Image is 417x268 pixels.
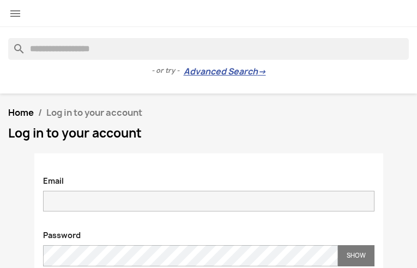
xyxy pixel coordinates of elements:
[43,245,338,266] input: Password input
[35,225,89,241] label: Password
[8,38,409,60] input: Search
[152,65,184,76] span: - or try -
[8,107,34,119] a: Home
[46,107,142,119] span: Log in to your account
[258,66,266,77] span: →
[8,38,21,51] i: search
[9,7,22,20] i: 
[338,245,374,266] button: Show
[8,127,409,140] h1: Log in to your account
[184,66,266,77] a: Advanced Search→
[35,170,72,186] label: Email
